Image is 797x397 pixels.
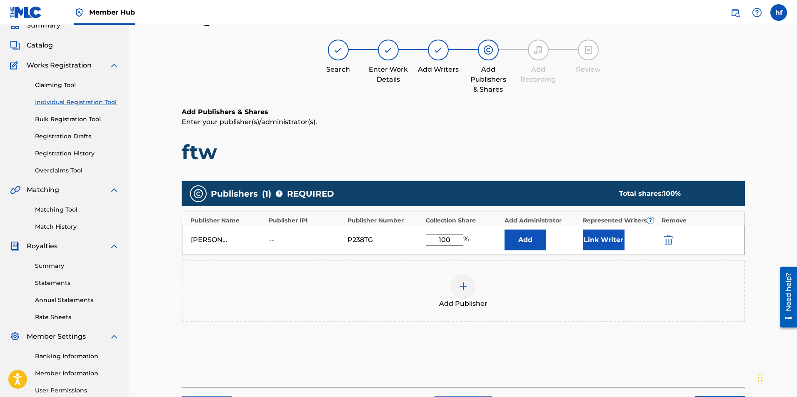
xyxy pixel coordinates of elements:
[27,60,92,70] span: Works Registration
[35,81,119,90] a: Claiming Tool
[182,107,745,117] h6: Add Publishers & Shares
[35,115,119,124] a: Bulk Registration Tool
[190,216,265,225] div: Publisher Name
[10,40,53,50] a: CatalogCatalog
[269,216,343,225] div: Publisher IPI
[463,234,471,246] span: %
[10,185,20,195] img: Matching
[109,241,119,251] img: expand
[27,20,60,30] span: Summary
[35,296,119,305] a: Annual Statements
[276,190,282,197] span: ?
[27,40,53,50] span: Catalog
[426,216,500,225] div: Collection Share
[752,7,762,17] img: help
[10,241,20,251] img: Royalties
[583,45,593,55] img: step indicator icon for Review
[439,299,487,309] span: Add Publisher
[109,185,119,195] img: expand
[567,65,609,75] div: Review
[262,187,271,200] span: ( 1 )
[517,65,559,85] div: Add Recording
[35,166,119,175] a: Overclaims Tool
[109,332,119,342] img: expand
[755,357,797,397] iframe: Chat Widget
[770,4,787,21] div: User Menu
[433,45,443,55] img: step indicator icon for Add Writers
[367,65,409,85] div: Enter Work Details
[10,20,20,30] img: Summary
[749,4,765,21] div: Help
[35,386,119,395] a: User Permissions
[10,60,21,70] img: Works Registration
[347,216,422,225] div: Publisher Number
[664,235,673,245] img: 12a2ab48e56ec057fbd8.svg
[505,230,546,250] button: Add
[662,216,736,225] div: Remove
[663,190,681,197] span: 100 %
[10,40,20,50] img: Catalog
[27,332,86,342] span: Member Settings
[533,45,543,55] img: step indicator icon for Add Recording
[10,6,42,18] img: MLC Logo
[35,279,119,287] a: Statements
[10,332,20,342] img: Member Settings
[89,7,135,17] span: Member Hub
[35,149,119,158] a: Registration History
[74,7,84,17] img: Top Rightsholder
[182,117,745,127] p: Enter your publisher(s)/administrator(s).
[383,45,393,55] img: step indicator icon for Enter Work Details
[35,352,119,361] a: Banking Information
[35,222,119,231] a: Match History
[10,20,60,30] a: SummarySummary
[483,45,493,55] img: step indicator icon for Add Publishers & Shares
[758,365,763,390] div: Drag
[35,262,119,270] a: Summary
[727,4,744,21] a: Public Search
[467,65,509,95] div: Add Publishers & Shares
[211,187,258,200] span: Publishers
[109,60,119,70] img: expand
[35,313,119,322] a: Rate Sheets
[505,216,579,225] div: Add Administrator
[730,7,740,17] img: search
[774,264,797,331] iframe: Resource Center
[35,205,119,214] a: Matching Tool
[619,189,728,199] div: Total shares:
[317,65,359,75] div: Search
[35,98,119,107] a: Individual Registration Tool
[35,132,119,141] a: Registration Drafts
[333,45,343,55] img: step indicator icon for Search
[458,281,468,291] img: add
[27,185,59,195] span: Matching
[35,369,119,378] a: Member Information
[287,187,334,200] span: REQUIRED
[193,189,203,199] img: publishers
[182,140,745,165] h1: ftw
[27,241,57,251] span: Royalties
[583,216,657,225] div: Represented Writers
[647,217,654,224] span: ?
[417,65,459,75] div: Add Writers
[583,230,625,250] button: Link Writer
